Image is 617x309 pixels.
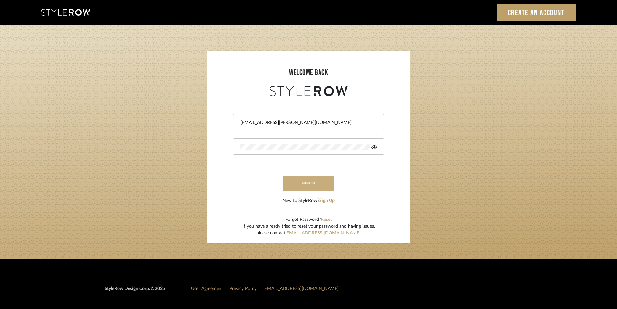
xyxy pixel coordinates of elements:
[263,286,339,291] a: [EMAIL_ADDRESS][DOMAIN_NAME]
[282,197,335,204] div: New to StyleRow?
[242,223,375,237] div: If you have already tried to reset your password and having issues, please contact
[213,67,404,78] div: welcome back
[242,216,375,223] div: Forgot Password?
[191,286,223,291] a: User Agreement
[285,231,361,235] a: [EMAIL_ADDRESS][DOMAIN_NAME]
[240,119,376,126] input: Email Address
[497,4,576,21] a: Create an Account
[105,285,165,297] div: StyleRow Design Corp. ©2025
[319,197,335,204] button: Sign Up
[230,286,257,291] a: Privacy Policy
[321,216,332,223] button: Reset
[283,176,334,191] button: sign in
